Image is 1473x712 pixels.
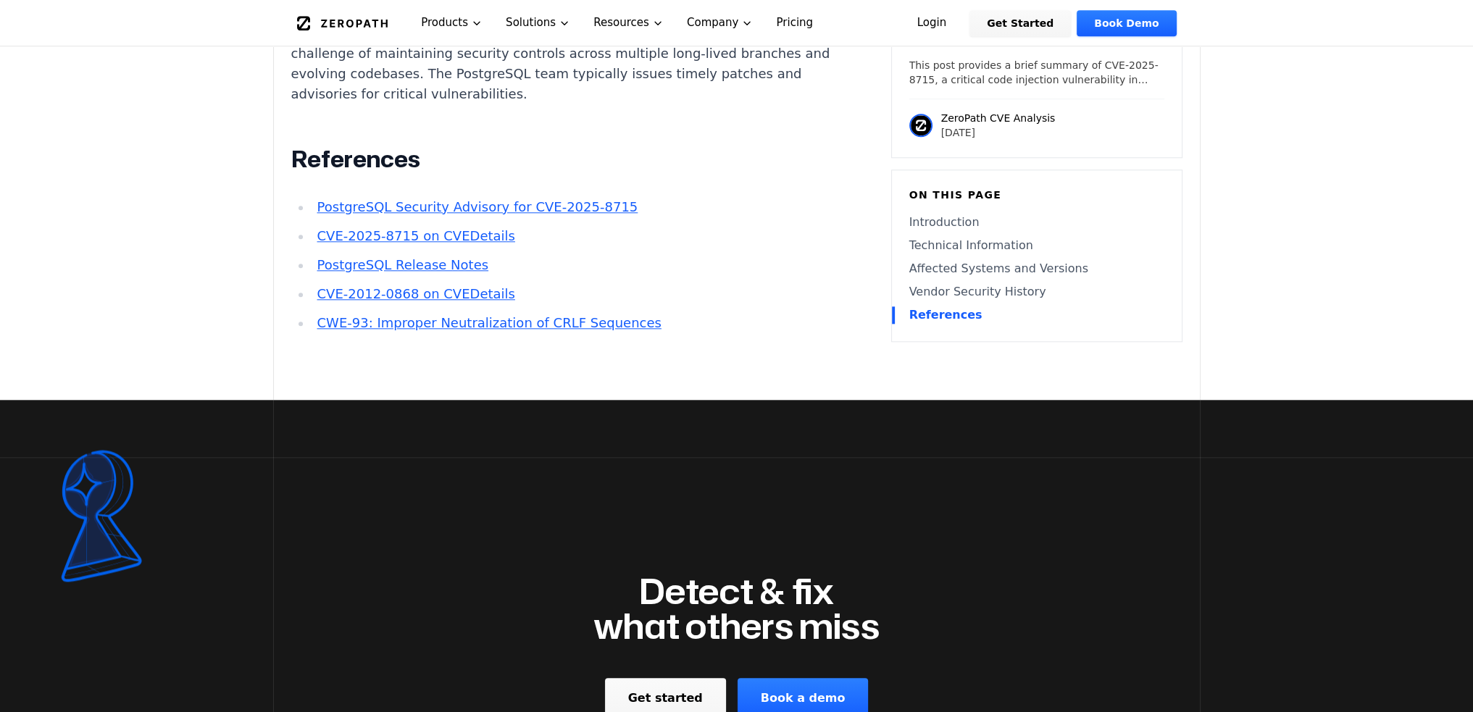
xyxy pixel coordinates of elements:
a: PostgreSQL Security Advisory for CVE-2025-8715 [317,199,638,214]
a: CVE-2025-8715 on CVEDetails [317,228,514,243]
a: Vendor Security History [909,283,1164,301]
p: ZeroPath CVE Analysis [941,111,1056,125]
a: PostgreSQL Release Notes [317,257,488,272]
p: This post provides a brief summary of CVE-2025-8715, a critical code injection vulnerability in P... [909,58,1164,87]
h2: References [291,145,830,174]
a: Get Started [969,10,1071,36]
h2: Detect & fix what others miss [593,574,880,643]
a: Introduction [909,214,1164,231]
a: Technical Information [909,237,1164,254]
a: Login [900,10,964,36]
p: [DATE] [941,125,1056,140]
a: Affected Systems and Versions [909,260,1164,277]
a: References [909,306,1164,324]
h6: On this page [909,188,1164,202]
img: ZeroPath CVE Analysis [909,114,932,137]
a: Book Demo [1077,10,1176,36]
a: CVE-2012-0868 on CVEDetails [317,286,514,301]
a: CWE-93: Improper Neutralization of CRLF Sequences [317,315,661,330]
